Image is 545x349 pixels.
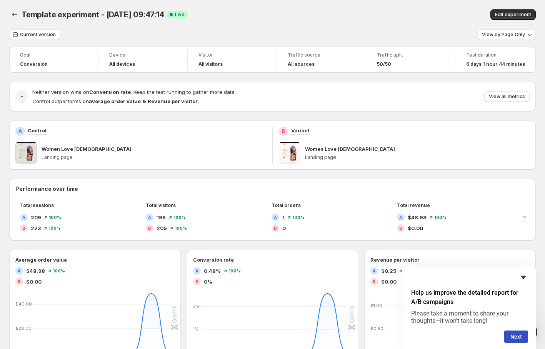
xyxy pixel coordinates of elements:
[146,202,176,208] span: Total visitors
[48,226,61,230] span: 100 %
[292,215,305,220] span: 100 %
[157,224,167,232] span: 209
[381,278,397,286] span: $0.00
[12,252,18,258] button: Emoji picker
[89,98,141,104] strong: Average order value
[53,269,65,273] span: 100 %
[12,200,73,214] b: [EMAIL_ADDRESS][DOMAIN_NAME]
[399,226,402,230] h2: B
[484,91,530,102] button: View all metrics
[288,61,315,67] h4: All sources
[34,79,142,169] div: Conversion tracking, does not appear to be working. As you can see in my account, I have two land...
[519,211,530,222] button: Expand chart
[291,127,310,134] p: Variant
[381,267,396,275] span: $0.25
[31,214,41,221] span: 209
[482,32,525,38] span: View by: Page Only
[15,185,530,193] h2: Performance over time
[288,52,355,58] span: Traffic source
[18,279,21,284] h2: B
[370,303,382,308] text: $1.00
[15,326,32,331] text: $20.00
[32,89,236,95] span: Neither version wins on . Keep the test running to gather more data.
[15,256,67,264] h3: Average order value
[109,52,177,58] span: Device
[399,215,402,220] h2: A
[28,74,148,174] div: Conversion tracking, does not appear to be working. As you can see in my account, I have two land...
[195,279,198,284] h2: B
[408,214,427,221] span: $48.98
[411,273,528,343] div: Help us improve the detailed report for A/B campaigns
[42,154,266,160] p: Landing page
[12,219,120,234] div: The team will be back 🕒
[193,304,200,309] text: 2%
[19,227,57,233] b: Later [DATE]
[370,256,420,264] h3: Revenue per visitor
[175,226,187,230] span: 100 %
[26,278,42,286] span: $0.00
[489,94,525,100] span: View all metrics
[434,215,447,220] span: 100 %
[148,98,198,104] strong: Revenue per visitor
[15,142,37,164] img: Women Love Jesus
[373,279,376,284] h2: B
[15,301,32,307] text: $40.00
[198,52,266,58] span: Visitor
[377,52,444,58] span: Traffic split
[20,51,87,68] a: GoalConversion
[198,51,266,68] a: VisitorAll visitors
[173,215,186,220] span: 100 %
[370,326,383,331] text: $0.50
[274,226,277,230] h2: B
[37,252,43,258] button: Upload attachment
[305,154,530,160] p: Landing page
[288,51,355,68] a: Traffic sourceAll sources
[109,51,177,68] a: DeviceAll devices
[490,9,536,20] button: Edit experiment
[228,269,241,273] span: 100 %
[279,142,300,164] img: Women Love Jesus
[466,61,525,67] span: 6 days 1 hour 44 minutes
[198,61,223,67] h4: All visitors
[135,3,149,17] div: Close
[204,267,221,275] span: 0.48%
[195,269,198,273] h2: A
[477,29,536,40] button: View by:Page Only
[120,3,135,18] button: Home
[282,214,285,221] span: 1
[32,98,199,104] span: Control outperforms on .
[9,29,60,40] button: Current version
[466,51,525,68] a: Test duration6 days 1 hour 44 minutes
[28,127,47,134] p: Control
[148,226,151,230] h2: B
[519,273,528,282] button: Hide survey
[24,252,30,258] button: Gif picker
[305,145,395,153] p: Women Love [DEMOGRAPHIC_DATA]
[466,52,525,58] span: Test duration
[6,180,148,252] div: Operator says…
[7,236,147,249] textarea: Message…
[408,224,423,232] span: $0.00
[20,93,23,100] h2: -
[9,9,20,20] button: Back
[142,98,146,104] strong: &
[26,267,45,275] span: $48.98
[272,202,301,208] span: Total orders
[204,278,212,286] span: 0%
[49,215,61,220] span: 100 %
[175,12,185,18] span: Live
[20,52,87,58] span: Goal
[42,145,132,153] p: Women Love [DEMOGRAPHIC_DATA]
[22,4,34,17] img: Profile image for Operator
[12,185,120,215] div: You’ll get replies here and in your email: ✉️
[31,224,41,232] span: 223
[22,226,25,230] h2: B
[157,214,166,221] span: 199
[377,61,391,67] span: 50/50
[282,128,285,134] h2: B
[6,74,148,180] div: William says…
[5,3,20,18] button: go back
[132,249,144,261] button: Send a message…
[20,32,56,38] span: Current version
[148,215,151,220] h2: A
